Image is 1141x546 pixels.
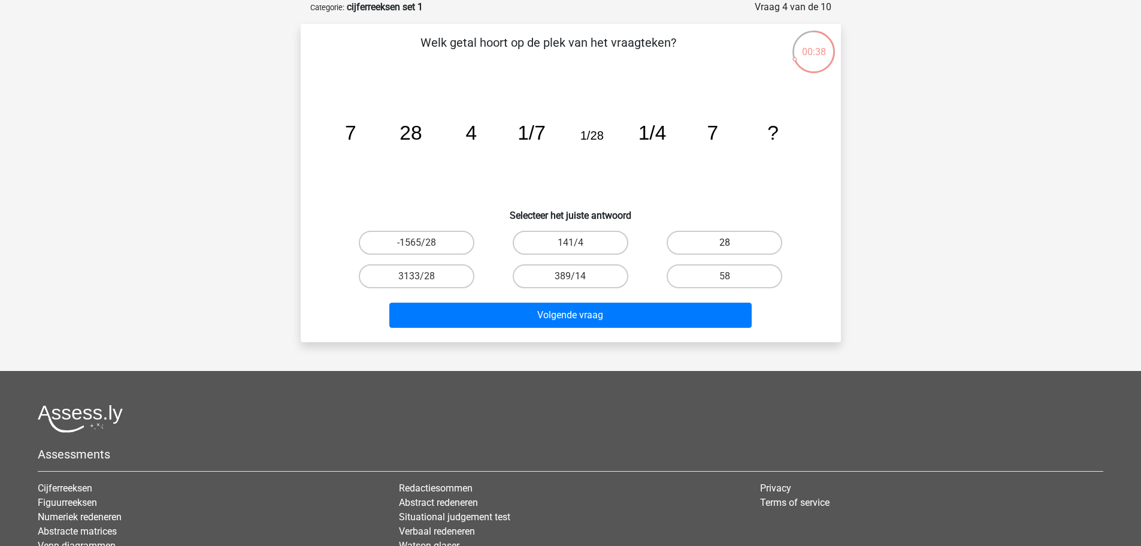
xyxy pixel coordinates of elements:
[513,264,628,288] label: 389/14
[38,447,1103,461] h5: Assessments
[767,122,779,144] tspan: ?
[38,497,97,508] a: Figuurreeksen
[399,122,422,144] tspan: 28
[760,482,791,494] a: Privacy
[465,122,477,144] tspan: 4
[399,497,478,508] a: Abstract redeneren
[347,1,423,13] strong: cijferreeksen set 1
[760,497,830,508] a: Terms of service
[320,34,777,70] p: Welk getal hoort op de plek van het vraagteken?
[580,129,603,142] tspan: 1/28
[667,264,782,288] label: 58
[399,511,510,523] a: Situational judgement test
[359,264,474,288] label: 3133/28
[344,122,356,144] tspan: 7
[399,482,473,494] a: Redactiesommen
[667,231,782,255] label: 28
[638,122,666,144] tspan: 1/4
[38,405,123,433] img: Assessly logo
[320,200,822,221] h6: Selecteer het juiste antwoord
[359,231,474,255] label: -1565/28
[310,3,344,12] small: Categorie:
[38,511,122,523] a: Numeriek redeneren
[38,526,117,537] a: Abstracte matrices
[399,526,475,537] a: Verbaal redeneren
[389,303,752,328] button: Volgende vraag
[513,231,628,255] label: 141/4
[791,29,836,59] div: 00:38
[707,122,718,144] tspan: 7
[38,482,92,494] a: Cijferreeksen
[517,122,546,144] tspan: 1/7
